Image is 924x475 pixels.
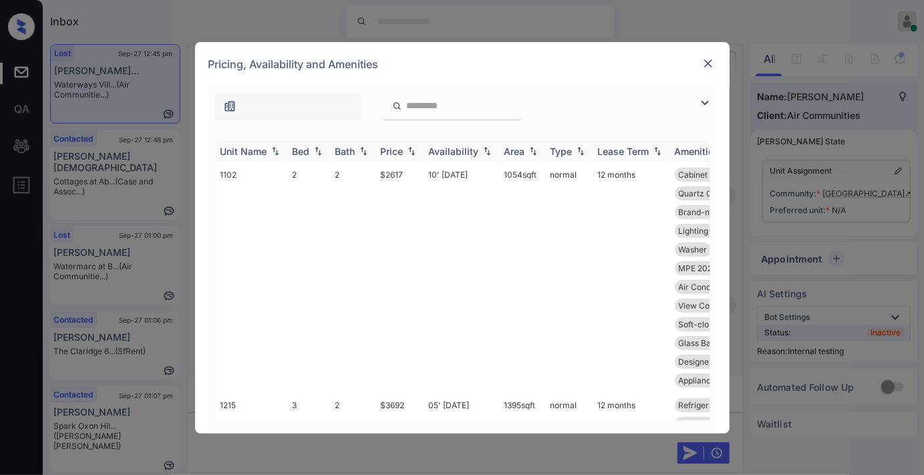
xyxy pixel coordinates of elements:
[679,170,745,180] span: Cabinet Accent ...
[679,400,742,410] span: Refrigerator Le...
[702,57,715,70] img: close
[545,162,593,393] td: normal
[311,146,325,156] img: sorting
[392,100,402,112] img: icon-zuma
[679,245,708,255] span: Washer
[405,146,418,156] img: sorting
[679,301,738,311] span: View Courtyard
[679,226,746,236] span: Lighting Pendan...
[335,146,355,157] div: Bath
[526,146,540,156] img: sorting
[679,419,724,429] span: Dishwasher
[574,146,587,156] img: sorting
[293,146,310,157] div: Bed
[679,338,746,348] span: Glass Backsplas...
[679,263,748,273] span: MPE 2025 Fitnes...
[269,146,282,156] img: sorting
[220,146,267,157] div: Unit Name
[679,188,746,198] span: Quartz Countert...
[651,146,664,156] img: sorting
[551,146,573,157] div: Type
[429,146,479,157] div: Availability
[424,162,499,393] td: 10' [DATE]
[675,146,720,157] div: Amenities
[499,162,545,393] td: 1054 sqft
[679,375,743,385] span: Appliances Stai...
[330,162,375,393] td: 2
[679,319,744,329] span: Soft-close Cabi...
[357,146,370,156] img: sorting
[593,162,669,393] td: 12 months
[195,42,730,86] div: Pricing, Availability and Amenities
[504,146,525,157] div: Area
[215,162,287,393] td: 1102
[375,162,424,393] td: $2617
[287,162,330,393] td: 2
[679,207,749,217] span: Brand-new Kitch...
[598,146,649,157] div: Lease Term
[679,357,748,367] span: Designer Cabine...
[697,95,713,111] img: icon-zuma
[679,282,736,292] span: Air Conditioner
[480,146,494,156] img: sorting
[381,146,404,157] div: Price
[223,100,237,113] img: icon-zuma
